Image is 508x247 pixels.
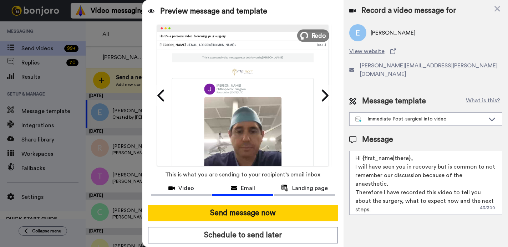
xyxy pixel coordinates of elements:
[349,47,502,56] a: View website
[178,184,194,192] span: Video
[292,184,328,192] span: Landing page
[148,227,338,243] button: Schedule to send later
[204,97,281,174] img: 9k=
[202,56,283,60] p: This is a personal video message recorded for you by [PERSON_NAME]
[159,43,317,47] div: [PERSON_NAME]
[217,84,246,87] p: [PERSON_NAME]
[217,91,246,94] p: Recorded on [DATE] UTC
[204,83,215,94] img: AATXAJyg8ucWaqR3qXsjqopWeOisTT1W69xcs-1Qe9aC=s96-c
[360,61,502,78] span: [PERSON_NAME][EMAIL_ADDRESS][PERSON_NAME][DOMAIN_NAME]
[464,96,502,107] button: What is this?
[355,115,485,123] div: Immediate Post-surgical info video
[362,134,393,145] span: Message
[165,167,320,182] span: This is what you are sending to your recipient’s email inbox
[362,96,426,107] span: Message template
[148,205,338,221] button: Send message now
[349,47,385,56] span: View website
[349,151,502,215] textarea: Hi {first_name|there}, I will have seen you in recovery but is common to not remember our discuss...
[355,117,362,122] img: nextgen-template.svg
[217,87,246,91] p: Orthopaedic Surgeon
[317,43,326,47] div: [DATE]
[241,184,255,192] span: Email
[232,68,254,76] img: a97285ef-e72e-44f2-b1ca-7aeecc5a3e77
